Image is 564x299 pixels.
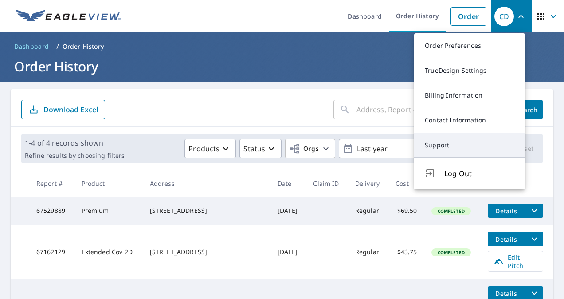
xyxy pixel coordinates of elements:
td: Premium [74,197,143,225]
button: Search [511,100,543,119]
button: Status [239,139,282,158]
span: Details [493,235,520,244]
p: Refine results by choosing filters [25,152,125,160]
th: Address [143,170,270,197]
td: 67162129 [29,225,74,279]
a: Order Preferences [414,33,525,58]
p: Last year [353,141,457,157]
a: Contact Information [414,108,525,133]
span: Details [493,207,520,215]
span: Details [493,289,520,298]
input: Address, Report #, Claim ID, etc. [356,97,504,122]
p: 1-4 of 4 records shown [25,138,125,148]
a: Dashboard [11,39,53,54]
a: TrueDesign Settings [414,58,525,83]
th: Delivery [348,170,388,197]
button: detailsBtn-67162129 [488,232,525,246]
span: Log Out [444,168,514,179]
button: Last year [339,139,472,158]
button: Log Out [414,157,525,189]
th: Report # [29,170,74,197]
a: Support [414,133,525,157]
td: [DATE] [270,197,306,225]
th: Product [74,170,143,197]
p: Status [243,143,265,154]
p: Order History [63,42,104,51]
span: Search [518,106,536,114]
td: [DATE] [270,225,306,279]
div: [STREET_ADDRESS] [150,248,263,256]
img: EV Logo [16,10,121,23]
h1: Order History [11,57,553,75]
td: Regular [348,197,388,225]
p: Products [188,143,219,154]
span: Completed [432,249,470,256]
button: detailsBtn-67529889 [488,204,525,218]
th: Claim ID [306,170,348,197]
a: Billing Information [414,83,525,108]
div: CD [494,7,514,26]
th: Cost [388,170,424,197]
p: Download Excel [43,105,98,114]
button: filesDropdownBtn-67162129 [525,232,543,246]
span: Dashboard [14,42,49,51]
nav: breadcrumb [11,39,553,54]
button: Download Excel [21,100,105,119]
td: $43.75 [388,225,424,279]
a: Order [450,7,486,26]
td: Regular [348,225,388,279]
td: $69.50 [388,197,424,225]
td: Extended Cov 2D [74,225,143,279]
button: filesDropdownBtn-67529889 [525,204,543,218]
span: Completed [432,208,470,214]
th: Date [270,170,306,197]
div: [STREET_ADDRESS] [150,206,263,215]
li: / [56,41,59,52]
a: Edit Pitch [488,251,543,272]
td: 67529889 [29,197,74,225]
button: Products [184,139,236,158]
button: Orgs [285,139,335,158]
span: Edit Pitch [493,253,537,270]
span: Orgs [289,143,319,154]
